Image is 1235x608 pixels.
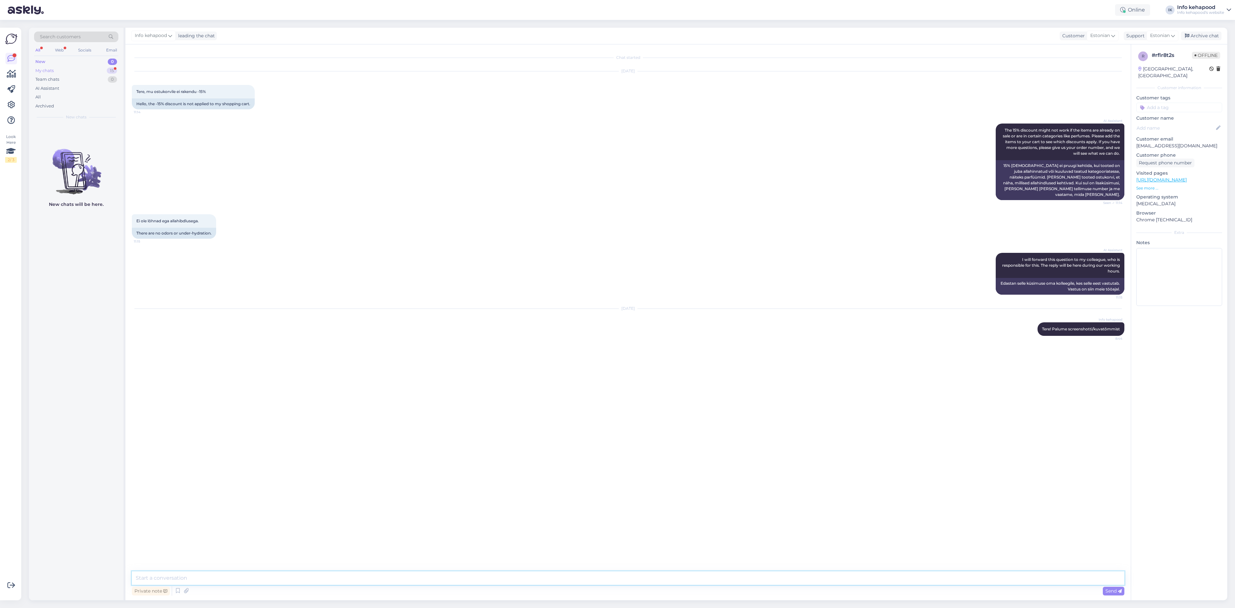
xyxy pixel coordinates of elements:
[34,46,41,54] div: All
[996,278,1124,295] div: Edastan selle küsimuse oma kolleegile, kes selle eest vastutab. Vastus on siin meie tööajal.
[108,59,117,65] div: 0
[1136,152,1222,159] p: Customer phone
[1138,66,1209,79] div: [GEOGRAPHIC_DATA], [GEOGRAPHIC_DATA]
[1136,239,1222,246] p: Notes
[1115,4,1150,16] div: Online
[1136,200,1222,207] p: [MEDICAL_DATA]
[35,76,59,83] div: Team chats
[1142,54,1145,59] span: r
[1136,216,1222,223] p: Chrome [TECHNICAL_ID]
[77,46,93,54] div: Socials
[1098,200,1122,205] span: Seen ✓ 11:14
[1177,10,1224,15] div: Info kehapood's website
[1098,118,1122,123] span: AI Assistant
[1181,32,1221,40] div: Archive chat
[132,98,255,109] div: Hello, the -15% discount is not applied to my shopping cart.
[35,94,41,100] div: All
[1136,143,1222,149] p: [EMAIL_ADDRESS][DOMAIN_NAME]
[136,218,199,223] span: Ei ole lõhnad ega allahibdlusega.
[1124,32,1145,39] div: Support
[1136,159,1194,167] div: Request phone number
[1003,128,1121,156] span: The 15% discount might not work if the items are already on sale or are in certain categories lik...
[1136,115,1222,122] p: Customer name
[1136,185,1222,191] p: See more ...
[107,68,117,74] div: 15
[1136,103,1222,112] input: Add a tag
[49,201,104,208] p: New chats will be here.
[132,228,216,239] div: There are no odors or under-hydration.
[135,32,167,39] span: Info kehapood
[132,587,170,595] div: Private note
[176,32,215,39] div: leading the chat
[996,160,1124,200] div: 15% [DEMOGRAPHIC_DATA] ei pruugi kehtida, kui tooted on juba allahinnatud või kuuluvad teatud kat...
[1136,136,1222,143] p: Customer email
[1060,32,1085,39] div: Customer
[1166,5,1175,14] div: IK
[66,114,87,120] span: New chats
[35,103,54,109] div: Archived
[29,137,123,195] img: No chats
[1177,5,1231,15] a: Info kehapoodInfo kehapood's website
[132,55,1124,60] div: Chat started
[134,239,158,244] span: 11:15
[1042,327,1120,331] span: Tere! Palume screenshotti/kuvatõmmist
[1098,317,1122,322] span: Info kehapood
[1177,5,1224,10] div: Info kehapood
[1098,295,1122,300] span: 11:15
[1150,32,1170,39] span: Estonian
[1136,95,1222,101] p: Customer tags
[1098,336,1122,341] span: 8:44
[1105,588,1122,594] span: Send
[1098,248,1122,253] span: AI Assistant
[5,157,17,163] div: 2 / 3
[1192,52,1220,59] span: Offline
[5,33,17,45] img: Askly Logo
[108,76,117,83] div: 0
[136,89,206,94] span: Tere, mu ostukorvile ei rakendu -15%
[1152,51,1192,59] div: # rflr8t2s
[40,33,81,40] span: Search customers
[5,134,17,163] div: Look Here
[1136,210,1222,216] p: Browser
[132,306,1124,311] div: [DATE]
[1136,85,1222,91] div: Customer information
[1137,124,1215,132] input: Add name
[134,110,158,115] span: 11:14
[35,59,45,65] div: New
[1136,194,1222,200] p: Operating system
[1136,170,1222,177] p: Visited pages
[54,46,65,54] div: Web
[35,85,59,92] div: AI Assistant
[132,68,1124,74] div: [DATE]
[1136,177,1187,183] a: [URL][DOMAIN_NAME]
[1090,32,1110,39] span: Estonian
[1136,230,1222,235] div: Extra
[1002,257,1121,273] span: I will forward this question to my colleague, who is responsible for this. The reply will be here...
[35,68,54,74] div: My chats
[105,46,118,54] div: Email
